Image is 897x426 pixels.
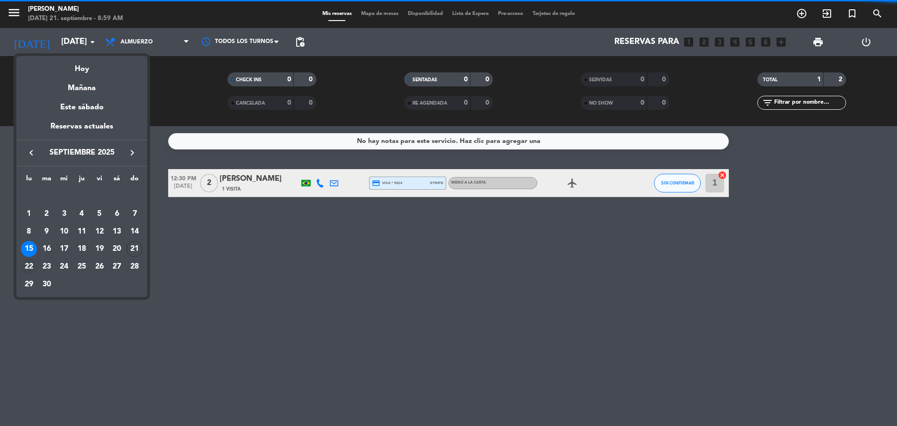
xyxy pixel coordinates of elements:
td: 7 de septiembre de 2025 [126,205,143,223]
div: 15 [21,241,37,257]
td: 6 de septiembre de 2025 [108,205,126,223]
td: 11 de septiembre de 2025 [73,223,91,241]
div: 12 [92,224,107,240]
span: septiembre 2025 [40,147,124,159]
div: 19 [92,241,107,257]
div: 28 [127,259,142,275]
th: viernes [91,173,108,188]
td: 23 de septiembre de 2025 [38,258,56,276]
td: 15 de septiembre de 2025 [20,240,38,258]
td: 26 de septiembre de 2025 [91,258,108,276]
th: jueves [73,173,91,188]
th: martes [38,173,56,188]
div: 27 [109,259,125,275]
td: 1 de septiembre de 2025 [20,205,38,223]
i: keyboard_arrow_left [26,147,37,158]
td: 18 de septiembre de 2025 [73,240,91,258]
button: keyboard_arrow_right [124,147,141,159]
div: 25 [74,259,90,275]
td: 9 de septiembre de 2025 [38,223,56,241]
th: miércoles [55,173,73,188]
button: keyboard_arrow_left [23,147,40,159]
td: 3 de septiembre de 2025 [55,205,73,223]
div: 11 [74,224,90,240]
i: keyboard_arrow_right [127,147,138,158]
th: domingo [126,173,143,188]
div: Reservas actuales [16,121,147,140]
td: 24 de septiembre de 2025 [55,258,73,276]
div: Mañana [16,75,147,94]
div: 14 [127,224,142,240]
td: SEP. [20,187,143,205]
td: 13 de septiembre de 2025 [108,223,126,241]
td: 5 de septiembre de 2025 [91,205,108,223]
td: 10 de septiembre de 2025 [55,223,73,241]
div: 24 [56,259,72,275]
div: 3 [56,206,72,222]
div: 2 [39,206,55,222]
td: 17 de septiembre de 2025 [55,240,73,258]
td: 21 de septiembre de 2025 [126,240,143,258]
div: Hoy [16,56,147,75]
div: 4 [74,206,90,222]
div: 23 [39,259,55,275]
td: 2 de septiembre de 2025 [38,205,56,223]
td: 20 de septiembre de 2025 [108,240,126,258]
td: 27 de septiembre de 2025 [108,258,126,276]
div: 17 [56,241,72,257]
td: 28 de septiembre de 2025 [126,258,143,276]
td: 29 de septiembre de 2025 [20,276,38,293]
div: 13 [109,224,125,240]
td: 8 de septiembre de 2025 [20,223,38,241]
td: 30 de septiembre de 2025 [38,276,56,293]
div: 18 [74,241,90,257]
div: 21 [127,241,142,257]
div: 22 [21,259,37,275]
td: 16 de septiembre de 2025 [38,240,56,258]
th: sábado [108,173,126,188]
div: 7 [127,206,142,222]
td: 22 de septiembre de 2025 [20,258,38,276]
div: 9 [39,224,55,240]
td: 4 de septiembre de 2025 [73,205,91,223]
th: lunes [20,173,38,188]
td: 19 de septiembre de 2025 [91,240,108,258]
div: 6 [109,206,125,222]
div: 20 [109,241,125,257]
td: 12 de septiembre de 2025 [91,223,108,241]
div: Este sábado [16,94,147,121]
div: 10 [56,224,72,240]
td: 25 de septiembre de 2025 [73,258,91,276]
div: 30 [39,277,55,292]
div: 5 [92,206,107,222]
div: 8 [21,224,37,240]
div: 26 [92,259,107,275]
div: 1 [21,206,37,222]
td: 14 de septiembre de 2025 [126,223,143,241]
div: 29 [21,277,37,292]
div: 16 [39,241,55,257]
